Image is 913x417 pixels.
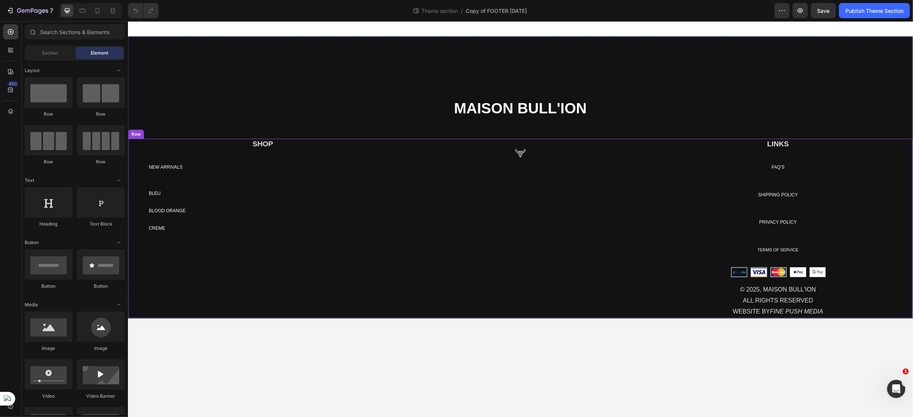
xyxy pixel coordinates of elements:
[113,174,125,187] span: Toggle open
[7,81,18,87] div: 450
[25,283,73,290] div: Button
[527,118,773,129] h2: LINKS
[2,110,14,116] div: Row
[25,24,125,39] input: Search Sections & Elements
[21,186,58,194] p: BLOOD ORANGE
[25,221,73,227] div: Heading
[25,177,34,184] span: Text
[420,7,459,15] span: Theme section
[77,345,125,352] div: Image
[642,287,695,293] i: FINE PUSH MEDIA
[128,21,913,417] iframe: Design area
[12,118,258,129] h2: SHOP
[12,199,46,216] a: CREME
[25,111,73,118] div: Row
[25,301,38,308] span: Media
[845,7,904,15] div: Publish Theme Section
[12,164,42,181] a: BLEU
[42,50,58,56] span: Section
[21,168,33,177] p: BLEU
[630,226,671,231] span: TERMS OF SERVICE
[77,283,125,290] div: Button
[113,237,125,249] span: Toggle open
[631,198,669,204] span: PRIVACY POLICY
[817,8,830,14] span: Save
[326,79,459,95] strong: MAISON BULL'ION
[91,50,108,56] span: Element
[113,64,125,77] span: Toggle open
[77,221,125,227] div: Text Block
[113,299,125,311] span: Toggle open
[50,6,53,15] p: 7
[21,142,55,150] p: NEW ARRIVALS
[25,158,73,165] div: Row
[466,7,527,15] span: Copy of FOOTER [DATE]
[77,158,125,165] div: Row
[77,393,125,400] div: Video Banner
[603,246,698,256] img: Alt Image
[903,368,909,375] span: 1
[25,345,73,352] div: Image
[528,274,773,285] p: ALL RIGHTS RESERVED
[3,3,57,18] button: 7
[811,3,836,18] button: Save
[621,218,680,239] button: <p><span style="font-size:11px;">TERMS OF SERVICE</span></p>
[621,163,679,184] button: <p><span style="font-size:12px;">SHIPPING POLICY</span></p>
[887,380,905,398] iframe: Intercom live chat
[21,203,37,212] p: CREME
[528,263,773,274] p: © 2025, MAISON BULL'ION
[25,239,39,246] span: Button
[461,7,463,15] span: /
[630,171,670,176] span: SHIPPING POLICY
[635,136,666,156] button: <p><span style="font-size:12px;">FAQ'S</span></p>
[77,111,125,118] div: Row
[12,138,64,155] a: NEW ARRIVALS
[12,181,67,199] a: BLOOD ORANGE
[25,67,39,74] span: Layout
[622,191,678,211] button: <p><span style="font-size:12px;">PRIVACY POLICY</span></p>
[528,285,773,296] p: WEBSITE BY
[839,3,910,18] button: Publish Theme Section
[644,143,657,149] span: FAQ'S
[377,118,408,148] img: gempages_536100004243178687-6bc9b274-3231-495f-af6c-3937f65bdfe1.png
[128,3,159,18] div: Undo/Redo
[25,393,73,400] div: Video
